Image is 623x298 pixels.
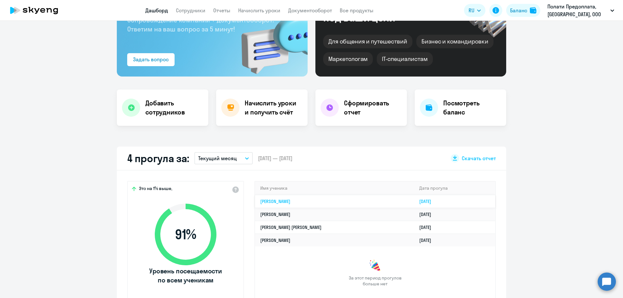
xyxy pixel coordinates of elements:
[419,211,436,217] a: [DATE]
[469,6,474,14] span: RU
[127,53,175,66] button: Задать вопрос
[544,3,617,18] button: Полати Предоплата, [GEOGRAPHIC_DATA], ООО
[323,52,373,66] div: Маркетологам
[464,4,485,17] button: RU
[340,7,373,14] a: Все продукты
[348,275,402,287] span: За этот период прогулов больше нет
[323,35,412,48] div: Для общения и путешествий
[323,1,434,23] div: Курсы английского под ваши цели
[255,182,414,195] th: Имя ученика
[260,237,290,243] a: [PERSON_NAME]
[443,99,501,117] h4: Посмотреть баланс
[547,3,608,18] p: Полати Предоплата, [GEOGRAPHIC_DATA], ООО
[139,185,172,193] span: Это на 1% выше,
[133,55,169,63] div: Задать вопрос
[232,4,308,77] img: bg-img
[510,6,527,14] div: Баланс
[194,152,253,164] button: Текущий месяц
[260,224,322,230] a: [PERSON_NAME] [PERSON_NAME]
[506,4,540,17] button: Балансbalance
[245,99,301,117] h4: Начислить уроки и получить счёт
[258,155,292,162] span: [DATE] — [DATE]
[369,259,382,272] img: congrats
[344,99,402,117] h4: Сформировать отчет
[530,7,536,14] img: balance
[260,198,290,204] a: [PERSON_NAME]
[213,7,230,14] a: Отчеты
[176,7,205,14] a: Сотрудники
[145,7,168,14] a: Дашборд
[288,7,332,14] a: Документооборот
[377,52,433,66] div: IT-специалистам
[416,35,494,48] div: Бизнес и командировки
[148,267,223,285] span: Уровень посещаемости по всем ученикам
[462,155,496,162] span: Скачать отчет
[419,237,436,243] a: [DATE]
[419,198,436,204] a: [DATE]
[127,152,189,165] h2: 4 прогула за:
[260,211,290,217] a: [PERSON_NAME]
[419,224,436,230] a: [DATE]
[148,227,223,242] span: 91 %
[198,154,237,162] p: Текущий месяц
[414,182,495,195] th: Дата прогула
[145,99,203,117] h4: Добавить сотрудников
[238,7,280,14] a: Начислить уроки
